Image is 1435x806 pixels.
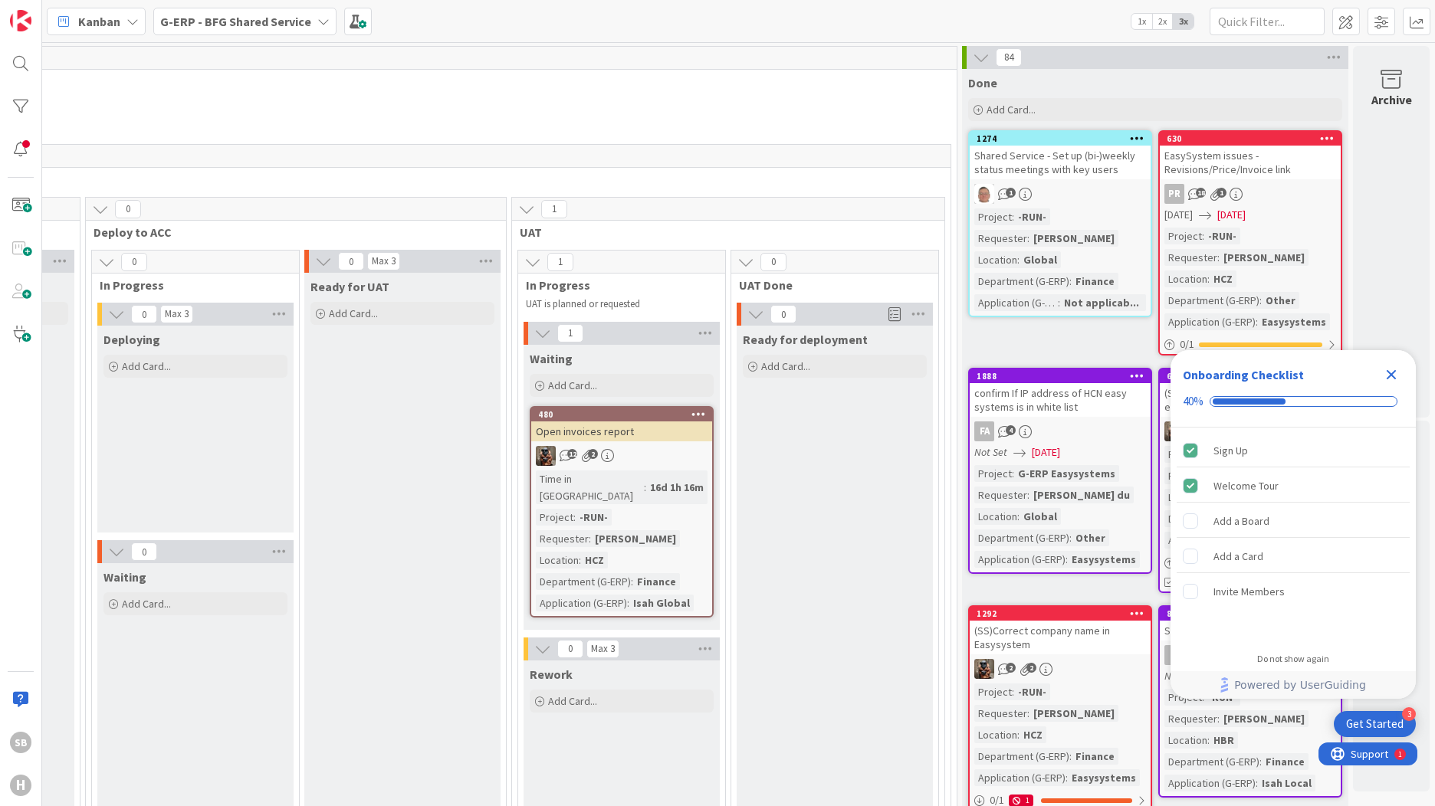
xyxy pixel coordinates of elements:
[977,371,1151,382] div: 1888
[1210,8,1325,35] input: Quick Filter...
[974,659,994,679] img: VK
[1158,130,1342,355] a: 630EasySystem issues - Revisions/Price/Invoice linkPR[DATE][DATE]Project:-RUN-Requester:[PERSON_N...
[1258,775,1315,791] div: Isah Local
[581,552,608,568] div: HCZ
[1069,529,1072,546] span: :
[1164,228,1202,244] div: Project
[541,200,567,218] span: 1
[974,748,1069,765] div: Department (G-ERP)
[974,208,1012,225] div: Project
[538,409,712,420] div: 480
[1220,710,1309,727] div: [PERSON_NAME]
[1210,732,1238,749] div: HBR
[1164,270,1207,287] div: Location
[1160,421,1341,441] div: VK
[1213,477,1279,495] div: Welcome Tour
[970,369,1151,383] div: 1888
[1017,726,1020,743] span: :
[589,530,591,547] span: :
[1167,133,1341,144] div: 630
[131,542,157,561] span: 0
[1171,350,1416,699] div: Checklist Container
[974,508,1017,525] div: Location
[100,277,280,293] span: In Progress
[646,479,708,496] div: 16d 1h 16m
[1379,362,1404,387] div: Close Checklist
[970,383,1151,417] div: confirm If IP address of HCN easy systems is in white list
[1346,716,1404,732] div: Get Started
[977,608,1151,619] div: 1292
[644,479,646,496] span: :
[1020,251,1061,268] div: Global
[1164,753,1259,770] div: Department (G-ERP)
[1014,683,1050,700] div: -RUN-
[122,597,171,611] span: Add Card...
[338,252,364,270] span: 0
[1027,230,1029,247] span: :
[1167,371,1341,382] div: 699
[526,277,706,293] span: In Progress
[1164,710,1217,727] div: Requester
[770,305,796,323] span: 0
[970,607,1151,654] div: 1292(SS)Correct company name in Easysystem
[970,659,1151,679] div: VK
[94,224,487,240] span: Deploy to ACC
[1213,582,1285,601] div: Invite Members
[1006,663,1016,673] span: 2
[996,48,1022,67] span: 84
[1217,188,1226,198] span: 1
[1027,487,1029,503] span: :
[1217,207,1246,223] span: [DATE]
[1014,208,1050,225] div: -RUN-
[970,132,1151,146] div: 1274
[1060,294,1143,311] div: Not applicab...
[970,421,1151,441] div: FA
[1068,769,1140,786] div: Easysystems
[627,595,629,611] span: :
[1164,313,1256,330] div: Application (G-ERP)
[1131,14,1152,29] span: 1x
[974,551,1066,568] div: Application (G-ERP)
[974,421,994,441] div: FA
[557,324,583,342] span: 1
[1334,711,1416,737] div: Open Get Started checklist, remaining modules: 3
[1213,441,1248,460] div: Sign Up
[1160,553,1341,572] div: 2/2
[591,645,615,653] div: Max 3
[1234,676,1366,694] span: Powered by UserGuiding
[1160,369,1341,383] div: 699
[1171,671,1416,699] div: Footer
[1160,132,1341,179] div: 630EasySystem issues - Revisions/Price/Invoice link
[1160,335,1341,354] div: 0/1
[579,552,581,568] span: :
[1217,710,1220,727] span: :
[974,184,994,204] img: lD
[520,224,925,240] span: UAT
[974,683,1012,700] div: Project
[739,277,919,293] span: UAT Done
[1164,532,1256,549] div: Application (G-ERP)
[548,694,597,708] span: Add Card...
[10,732,31,753] div: SB
[10,10,31,31] img: Visit kanbanzone.com
[530,351,573,366] span: Waiting
[1068,551,1140,568] div: Easysystems
[80,6,84,18] div: 1
[1072,748,1118,765] div: Finance
[1164,207,1193,223] span: [DATE]
[1258,313,1330,330] div: Easysystems
[1160,369,1341,417] div: 699(SS) HZC Monitor ClientSecrets expiration dates
[32,2,70,21] span: Support
[1183,395,1404,408] div: Checklist progress: 40%
[103,332,160,347] span: Deploying
[536,552,579,568] div: Location
[987,103,1036,116] span: Add Card...
[1017,508,1020,525] span: :
[1066,769,1068,786] span: :
[968,130,1152,317] a: 1274Shared Service - Set up (bi-)weekly status meetings with key userslDProject:-RUN-Requester:[P...
[531,408,712,421] div: 480
[1164,184,1184,204] div: PR
[121,253,147,271] span: 0
[1202,228,1204,244] span: :
[1256,775,1258,791] span: :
